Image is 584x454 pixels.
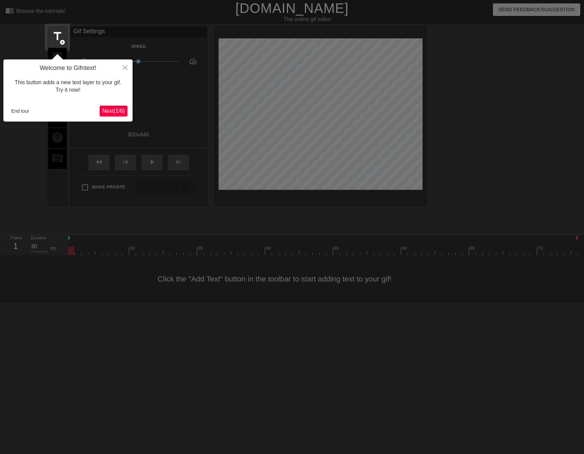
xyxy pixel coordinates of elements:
[100,106,127,116] button: Next
[118,59,133,75] button: Close
[8,106,32,116] button: End tour
[8,65,127,72] h4: Welcome to Gifntext!
[102,108,125,114] span: Next ( 1 / 6 )
[8,72,127,101] div: This button adds a new text layer to your gif. Try it now!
